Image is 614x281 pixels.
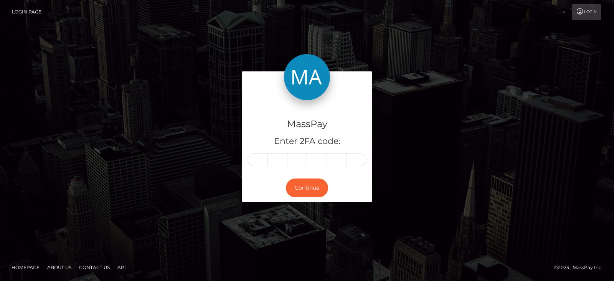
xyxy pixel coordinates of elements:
[554,263,608,272] div: © 2025 , MassPay Inc.
[572,4,601,20] a: Login
[284,54,330,100] img: MassPay
[248,117,366,131] h4: MassPay
[286,179,328,197] button: Continue
[44,261,74,273] a: About Us
[12,4,41,20] a: Login Page
[8,261,43,273] a: Homepage
[114,261,129,273] a: API
[76,261,113,273] a: Contact Us
[248,136,366,147] h5: Enter 2FA code:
